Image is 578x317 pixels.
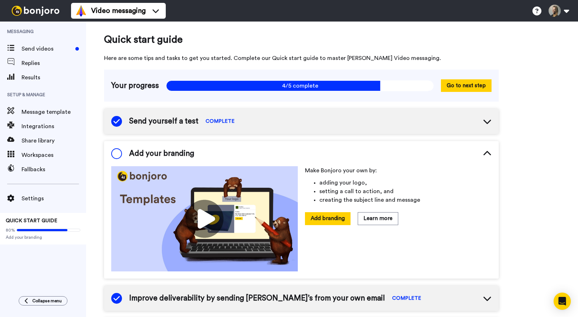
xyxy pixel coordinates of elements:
[129,293,385,304] span: Improve deliverability by sending [PERSON_NAME]’s from your own email
[22,151,86,159] span: Workspaces
[166,80,434,91] span: 4/5 complete
[22,122,86,131] span: Integrations
[129,116,198,127] span: Send yourself a test
[6,234,80,240] span: Add your branding
[358,212,398,225] button: Learn more
[206,118,235,125] span: COMPLETE
[111,166,298,271] img: cf57bf495e0a773dba654a4906436a82.jpg
[22,136,86,145] span: Share library
[319,178,492,187] li: adding your logo,
[22,59,86,67] span: Replies
[319,187,492,196] li: setting a call to action, and
[319,196,492,204] li: creating the subject line and message
[554,293,571,310] div: Open Intercom Messenger
[305,212,351,225] button: Add branding
[305,166,492,175] p: Make Bonjoro your own by:
[22,108,86,116] span: Message template
[392,295,421,302] span: COMPLETE
[104,54,499,62] span: Here are some tips and tasks to get you started. Complete our Quick start guide to master [PERSON...
[441,79,492,92] button: Go to next step
[6,218,57,223] span: QUICK START GUIDE
[22,45,72,53] span: Send videos
[129,148,194,159] span: Add your branding
[22,165,86,174] span: Fallbacks
[91,6,146,16] span: Video messaging
[6,227,15,233] span: 80%
[104,32,499,47] span: Quick start guide
[19,296,67,306] button: Collapse menu
[75,5,87,17] img: vm-color.svg
[22,73,86,82] span: Results
[111,80,159,91] span: Your progress
[9,6,62,16] img: bj-logo-header-white.svg
[32,298,62,304] span: Collapse menu
[22,194,86,203] span: Settings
